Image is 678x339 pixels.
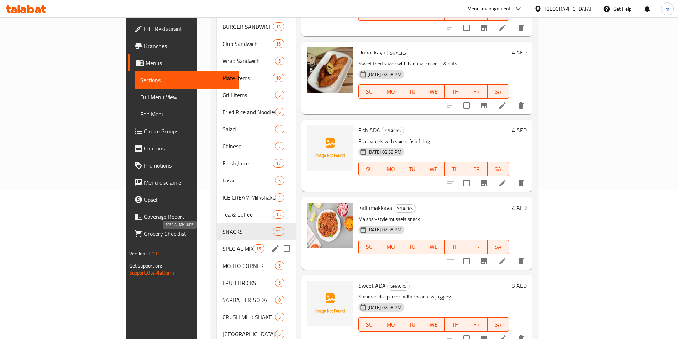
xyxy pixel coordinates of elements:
[475,97,493,114] button: Branch-specific-item
[362,242,377,252] span: SU
[498,23,507,32] a: Edit menu item
[217,274,296,291] div: FRUIT BRICKS5
[217,121,296,138] div: Salad1
[383,319,399,330] span: MO
[383,86,399,97] span: MO
[445,84,466,99] button: TH
[358,317,380,332] button: SU
[362,9,377,19] span: SU
[475,175,493,192] button: Branch-specific-item
[307,125,353,171] img: Fish ADA
[128,157,239,174] a: Promotions
[512,203,527,213] h6: 4 AED
[222,244,253,253] span: SPECIAL MIX JUICE
[273,75,284,81] span: 10
[469,86,484,97] span: FR
[144,42,233,50] span: Branches
[222,330,275,338] span: [GEOGRAPHIC_DATA]
[380,84,401,99] button: MO
[498,101,507,110] a: Edit menu item
[253,244,264,253] div: items
[404,86,420,97] span: TU
[513,253,530,270] button: delete
[490,164,506,174] span: SA
[275,330,284,338] div: items
[365,149,404,155] span: [DATE] 02:58 PM
[275,296,284,304] div: items
[128,140,239,157] a: Coupons
[490,9,506,19] span: SA
[273,160,284,167] span: 17
[512,125,527,135] h6: 4 AED
[275,263,284,269] span: 5
[394,205,416,213] span: SNACKS
[459,254,474,269] span: Select to update
[273,23,284,30] span: 13
[128,208,239,225] a: Coverage Report
[217,257,296,274] div: MOJITO CORNER5
[466,317,487,332] button: FR
[275,92,284,99] span: 5
[358,137,509,146] p: Rice parcels with spiced fish filling
[447,86,463,97] span: TH
[275,331,284,338] span: 5
[388,282,409,290] span: SNACKS
[365,226,404,233] span: [DATE] 02:58 PM
[222,142,275,150] span: Chinese
[273,211,284,218] span: 15
[222,279,275,287] span: FRUIT BRICKS
[469,319,484,330] span: FR
[144,212,233,221] span: Coverage Report
[380,162,401,176] button: MO
[275,280,284,286] span: 5
[222,91,275,99] span: Grill Items
[358,125,380,136] span: Fish ADA
[488,317,509,332] button: SA
[273,74,284,82] div: items
[128,20,239,37] a: Edit Restaurant
[358,240,380,254] button: SU
[222,296,275,304] div: SARBATH & SODA
[129,261,162,270] span: Get support on:
[426,9,442,19] span: WE
[445,317,466,332] button: TH
[423,162,445,176] button: WE
[217,18,296,35] div: BURGER SANDWICH13
[380,317,401,332] button: MO
[307,281,353,326] img: Sweet ADA
[222,159,273,168] span: Fresh Juice
[426,164,442,174] span: WE
[275,91,284,99] div: items
[222,210,273,219] span: Tea & Coffee
[358,202,392,213] span: Kallumakkaya
[222,330,275,338] div: FALOODA STATION
[469,242,484,252] span: FR
[148,249,159,258] span: 1.0.0
[383,242,399,252] span: MO
[217,291,296,308] div: SARBATH & SODA8
[394,204,416,213] div: SNACKS
[275,126,284,133] span: 1
[135,71,239,89] a: Sections
[512,47,527,57] h6: 4 AED
[404,319,420,330] span: TU
[466,84,487,99] button: FR
[275,261,284,270] div: items
[144,229,233,238] span: Grocery Checklist
[222,39,273,48] span: Club Sandwich
[404,164,420,174] span: TU
[490,242,506,252] span: SA
[358,47,385,58] span: Unnakkaya
[217,52,296,69] div: Wrap Sandwich5
[222,261,275,270] div: MOJITO CORNER
[382,127,404,135] div: SNACKS
[447,9,463,19] span: TH
[404,9,420,19] span: TU
[222,57,275,65] span: Wrap Sandwich
[275,58,284,64] span: 5
[217,172,296,189] div: Lassi3
[222,227,273,236] span: SNACKS
[383,9,399,19] span: MO
[222,313,275,321] span: CRUSH MILK SHAKE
